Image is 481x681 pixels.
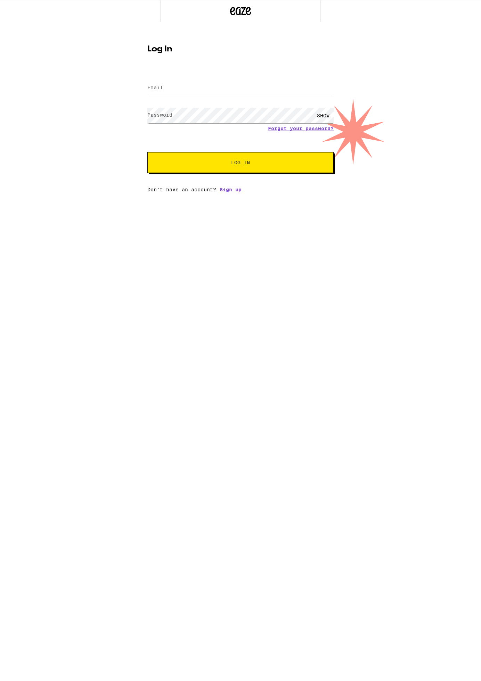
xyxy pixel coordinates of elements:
h1: Log In [147,45,334,53]
button: Log In [147,152,334,173]
label: Email [147,85,163,90]
div: Don't have an account? [147,187,334,192]
span: Log In [231,160,250,165]
a: Forgot your password? [268,126,334,131]
div: SHOW [313,108,334,123]
a: Sign up [220,187,242,192]
label: Password [147,112,172,118]
input: Email [147,80,334,96]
